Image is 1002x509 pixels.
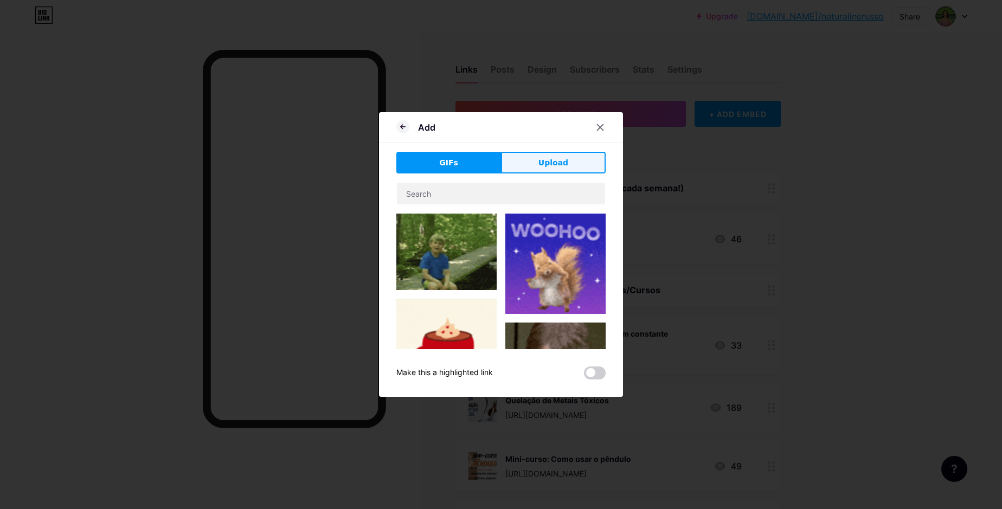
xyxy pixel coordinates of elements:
button: Upload [501,152,606,173]
div: Add [418,121,435,134]
div: Make this a highlighted link [396,366,493,379]
button: GIFs [396,152,501,173]
img: Gihpy [505,214,606,314]
span: Upload [538,157,568,169]
input: Search [397,183,605,204]
span: GIFs [439,157,458,169]
img: Gihpy [505,323,606,407]
img: Gihpy [396,214,497,290]
img: Gihpy [396,299,497,399]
